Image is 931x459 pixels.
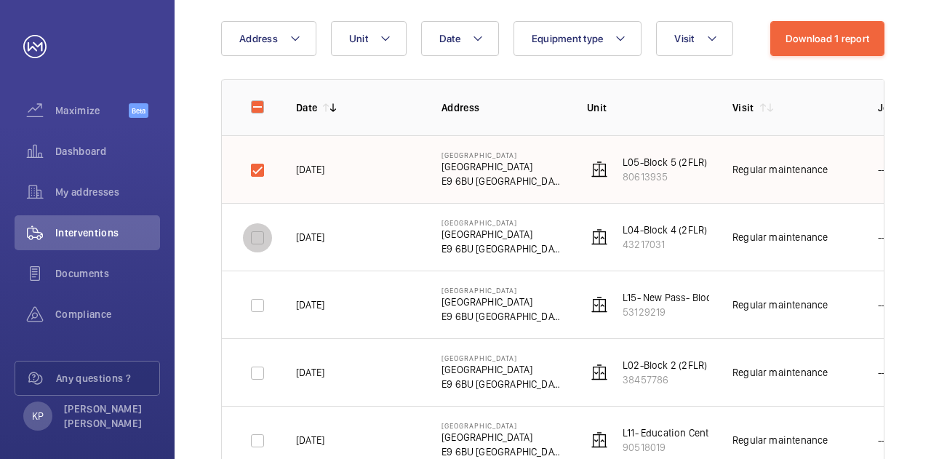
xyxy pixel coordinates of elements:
[441,227,564,242] p: [GEOGRAPHIC_DATA]
[591,296,608,314] img: elevator.svg
[55,185,160,199] span: My addresses
[732,100,754,115] p: Visit
[441,430,564,444] p: [GEOGRAPHIC_DATA]
[441,421,564,430] p: [GEOGRAPHIC_DATA]
[623,440,748,455] p: 90518019
[878,433,890,447] p: ---
[441,377,564,391] p: E9 6BU [GEOGRAPHIC_DATA]
[441,286,564,295] p: [GEOGRAPHIC_DATA]
[441,218,564,227] p: [GEOGRAPHIC_DATA]
[56,371,159,386] span: Any questions ?
[732,298,828,312] div: Regular maintenance
[441,295,564,309] p: [GEOGRAPHIC_DATA]
[878,162,890,177] p: ---
[439,33,460,44] span: Date
[732,230,828,244] div: Regular maintenance
[349,33,368,44] span: Unit
[591,161,608,178] img: elevator.svg
[674,33,694,44] span: Visit
[441,444,564,459] p: E9 6BU [GEOGRAPHIC_DATA]
[296,230,324,244] p: [DATE]
[129,103,148,118] span: Beta
[623,358,707,372] p: L02-Block 2 (2FLR)
[55,225,160,240] span: Interventions
[55,266,160,281] span: Documents
[441,242,564,256] p: E9 6BU [GEOGRAPHIC_DATA]
[55,144,160,159] span: Dashboard
[239,33,278,44] span: Address
[514,21,642,56] button: Equipment type
[55,307,160,322] span: Compliance
[296,298,324,312] p: [DATE]
[441,362,564,377] p: [GEOGRAPHIC_DATA]
[441,159,564,174] p: [GEOGRAPHIC_DATA]
[878,298,890,312] p: ---
[591,228,608,246] img: elevator.svg
[587,100,709,115] p: Unit
[770,21,884,56] button: Download 1 report
[623,155,707,169] p: L05-Block 5 (2FLR)
[623,290,826,305] p: L15- New Pass- Block 2 Yellow Corridor (3FLR)
[32,409,44,423] p: KP
[878,365,890,380] p: ---
[421,21,499,56] button: Date
[55,103,129,118] span: Maximize
[878,230,890,244] p: ---
[732,162,828,177] div: Regular maintenance
[623,237,707,252] p: 43217031
[441,174,564,188] p: E9 6BU [GEOGRAPHIC_DATA]
[623,169,707,184] p: 80613935
[441,151,564,159] p: [GEOGRAPHIC_DATA]
[623,223,707,237] p: L04-Block 4 (2FLR)
[296,162,324,177] p: [DATE]
[623,305,826,319] p: 53129219
[441,309,564,324] p: E9 6BU [GEOGRAPHIC_DATA]
[441,100,564,115] p: Address
[296,433,324,447] p: [DATE]
[591,364,608,381] img: elevator.svg
[732,365,828,380] div: Regular maintenance
[732,433,828,447] div: Regular maintenance
[441,354,564,362] p: [GEOGRAPHIC_DATA]
[296,365,324,380] p: [DATE]
[221,21,316,56] button: Address
[331,21,407,56] button: Unit
[623,372,707,387] p: 38457786
[296,100,317,115] p: Date
[623,426,748,440] p: L11- Education Centre (2FLR)
[656,21,732,56] button: Visit
[64,402,151,431] p: [PERSON_NAME] [PERSON_NAME]
[532,33,604,44] span: Equipment type
[878,100,927,115] p: Job Id
[591,431,608,449] img: elevator.svg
